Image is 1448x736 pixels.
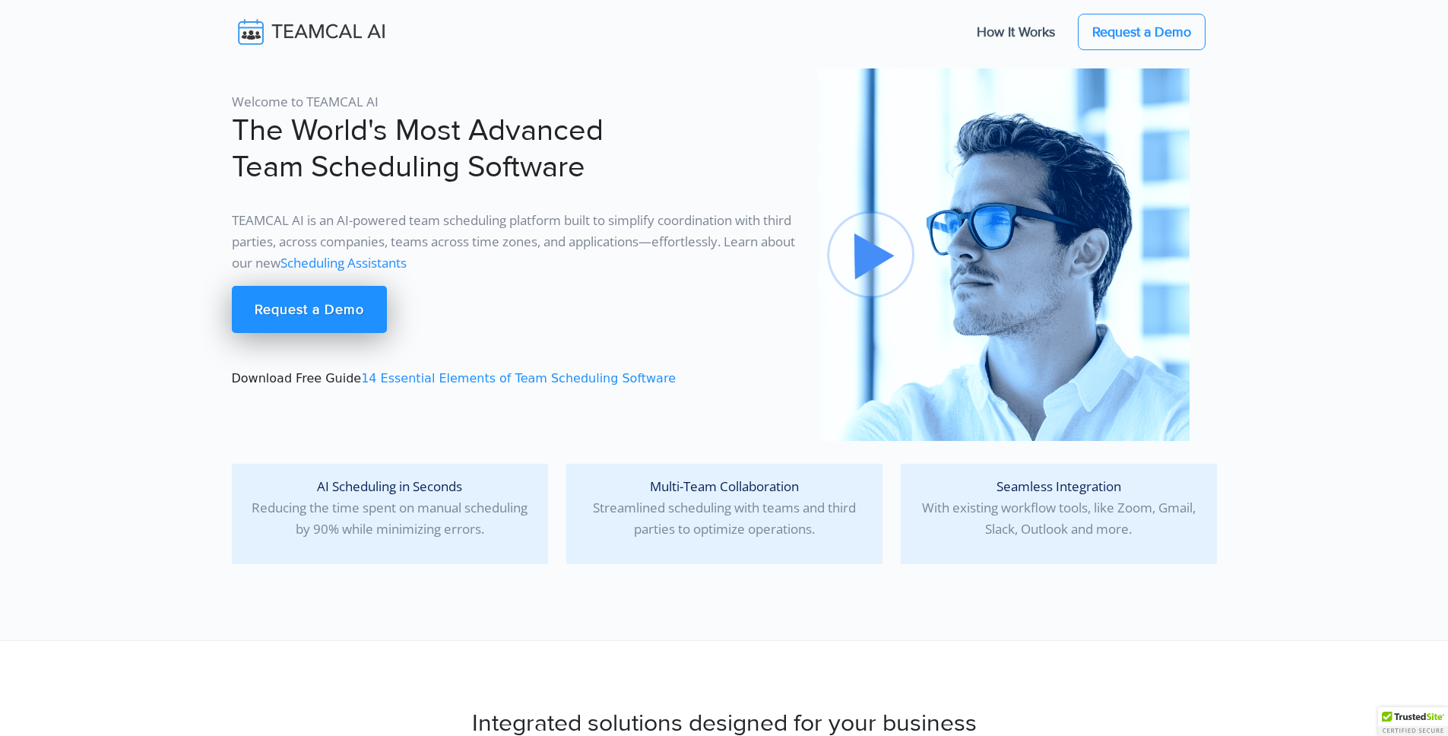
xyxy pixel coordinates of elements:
[962,16,1070,48] a: How It Works
[996,477,1121,495] span: Seamless Integration
[913,476,1205,540] p: With existing workflow tools, like Zoom, Gmail, Slack, Outlook and more.
[280,254,407,271] a: Scheduling Assistants
[232,91,799,113] p: Welcome to TEAMCAL AI
[650,477,799,495] span: Multi-Team Collaboration
[223,68,808,441] div: Download Free Guide
[232,286,387,333] a: Request a Demo
[232,210,799,274] p: TEAMCAL AI is an AI-powered team scheduling platform built to simplify coordination with third pa...
[578,476,870,540] p: Streamlined scheduling with teams and third parties to optimize operations.
[1378,707,1448,736] div: TrustedSite Certified
[1078,14,1206,50] a: Request a Demo
[244,476,536,540] p: Reducing the time spent on manual scheduling by 90% while minimizing errors.
[317,477,462,495] span: AI Scheduling in Seconds
[232,113,799,186] h1: The World's Most Advanced Team Scheduling Software
[361,371,676,385] a: 14 Essential Elements of Team Scheduling Software
[817,68,1190,441] img: pic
